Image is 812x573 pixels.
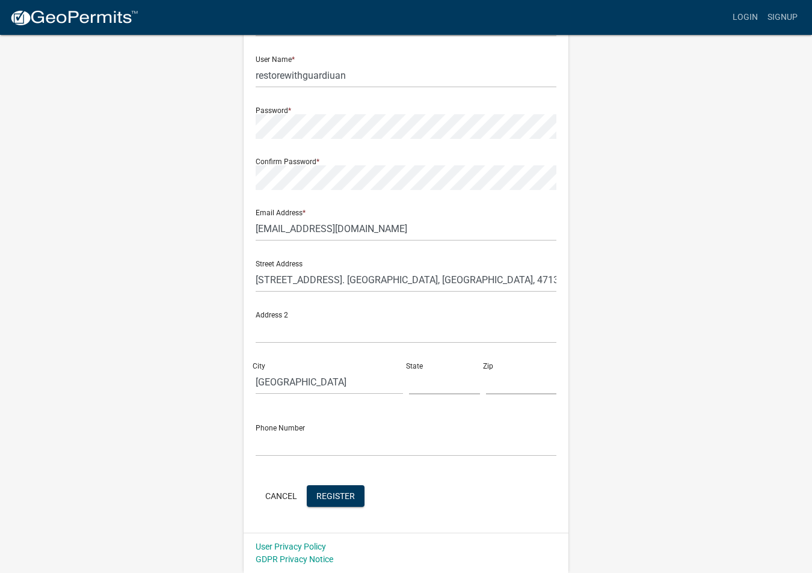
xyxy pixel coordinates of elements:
[316,491,355,500] span: Register
[256,542,326,551] a: User Privacy Policy
[728,6,763,29] a: Login
[307,485,364,507] button: Register
[256,554,333,564] a: GDPR Privacy Notice
[763,6,802,29] a: Signup
[256,485,307,507] button: Cancel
